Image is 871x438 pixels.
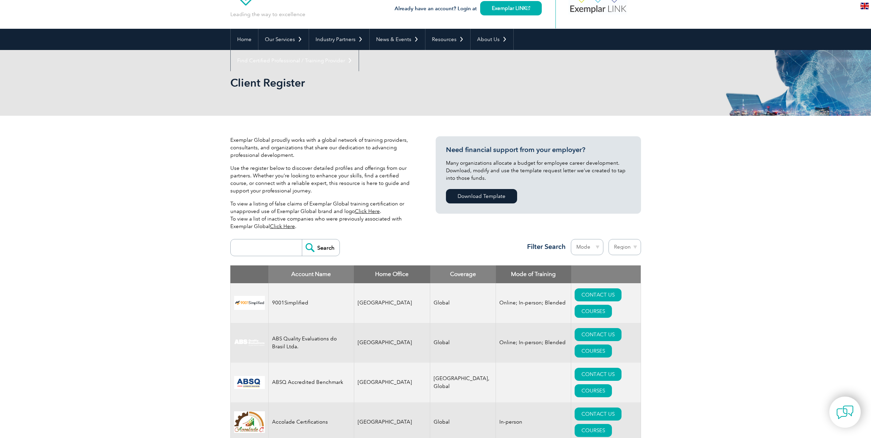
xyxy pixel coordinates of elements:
[430,323,496,363] td: Global
[355,208,380,214] a: Click Here
[446,146,631,154] h3: Need financial support from your employer?
[496,283,571,323] td: Online; In-person; Blended
[575,424,612,437] a: COURSES
[575,408,622,421] a: CONTACT US
[446,189,517,203] a: Download Template
[230,77,518,88] h2: Client Register
[575,305,612,318] a: COURSES
[268,283,354,323] td: 9001Simplified
[496,323,571,363] td: Online; In-person; Blended
[526,6,530,10] img: open_square.png
[575,345,612,358] a: COURSES
[575,384,612,397] a: COURSES
[370,29,425,50] a: News & Events
[234,339,265,347] img: c92924ac-d9bc-ea11-a814-000d3a79823d-logo.jpg
[234,376,265,389] img: cc24547b-a6e0-e911-a812-000d3a795b83-logo.png
[230,136,415,159] p: Exemplar Global proudly works with a global network of training providers, consultants, and organ...
[430,265,496,283] th: Coverage: activate to sort column ascending
[231,50,359,71] a: Find Certified Professional / Training Provider
[230,11,305,18] p: Leading the way to excellence
[571,265,641,283] th: : activate to sort column ascending
[523,242,566,251] h3: Filter Search
[354,283,430,323] td: [GEOGRAPHIC_DATA]
[354,323,430,363] td: [GEOGRAPHIC_DATA]
[231,29,258,50] a: Home
[258,29,309,50] a: Our Services
[471,29,513,50] a: About Us
[480,1,542,15] a: Exemplar LINK
[446,159,631,182] p: Many organizations allocate a budget for employee career development. Download, modify and use th...
[268,265,354,283] th: Account Name: activate to sort column descending
[234,411,265,433] img: 1a94dd1a-69dd-eb11-bacb-002248159486-logo.jpg
[836,404,854,421] img: contact-chat.png
[575,328,622,341] a: CONTACT US
[860,3,869,9] img: en
[425,29,470,50] a: Resources
[270,223,295,229] a: Click Here
[354,265,430,283] th: Home Office: activate to sort column ascending
[234,296,265,310] img: 37c9c059-616f-eb11-a812-002248153038-logo.png
[354,363,430,402] td: [GEOGRAPHIC_DATA]
[430,283,496,323] td: Global
[230,164,415,195] p: Use the register below to discover detailed profiles and offerings from our partners. Whether you...
[430,363,496,402] td: [GEOGRAPHIC_DATA], Global
[496,265,571,283] th: Mode of Training: activate to sort column ascending
[575,288,622,301] a: CONTACT US
[302,239,340,256] input: Search
[268,363,354,402] td: ABSQ Accredited Benchmark
[575,368,622,381] a: CONTACT US
[230,200,415,230] p: To view a listing of false claims of Exemplar Global training certification or unapproved use of ...
[268,323,354,363] td: ABS Quality Evaluations do Brasil Ltda.
[395,4,542,13] h3: Already have an account? Login at
[309,29,369,50] a: Industry Partners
